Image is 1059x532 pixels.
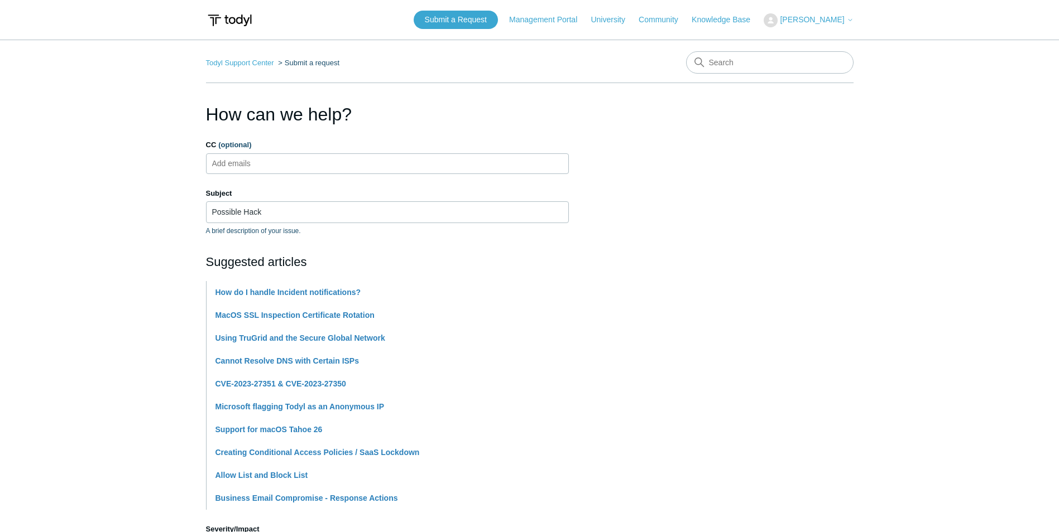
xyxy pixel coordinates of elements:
[215,333,385,342] a: Using TruGrid and the Secure Global Network
[215,379,346,388] a: CVE-2023-27351 & CVE-2023-27350
[206,139,569,151] label: CC
[215,402,385,411] a: Microsoft flagging Todyl as an Anonymous IP
[764,13,853,27] button: [PERSON_NAME]
[206,188,569,199] label: Subject
[218,141,251,149] span: (optional)
[206,226,569,236] p: A brief description of your issue.
[206,10,253,31] img: Todyl Support Center Help Center home page
[215,311,375,320] a: MacOS SSL Inspection Certificate Rotation
[509,14,588,26] a: Management Portal
[780,15,844,24] span: [PERSON_NAME]
[692,14,761,26] a: Knowledge Base
[215,288,361,297] a: How do I handle Incident notifications?
[208,155,274,172] input: Add emails
[414,11,498,29] a: Submit a Request
[276,59,339,67] li: Submit a request
[215,425,323,434] a: Support for macOS Tahoe 26
[215,356,360,365] a: Cannot Resolve DNS with Certain ISPs
[215,471,308,480] a: Allow List and Block List
[686,51,854,74] input: Search
[206,59,276,67] li: Todyl Support Center
[215,494,398,502] a: Business Email Compromise - Response Actions
[639,14,689,26] a: Community
[206,101,569,128] h1: How can we help?
[206,59,274,67] a: Todyl Support Center
[215,448,420,457] a: Creating Conditional Access Policies / SaaS Lockdown
[206,253,569,271] h2: Suggested articles
[591,14,636,26] a: University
